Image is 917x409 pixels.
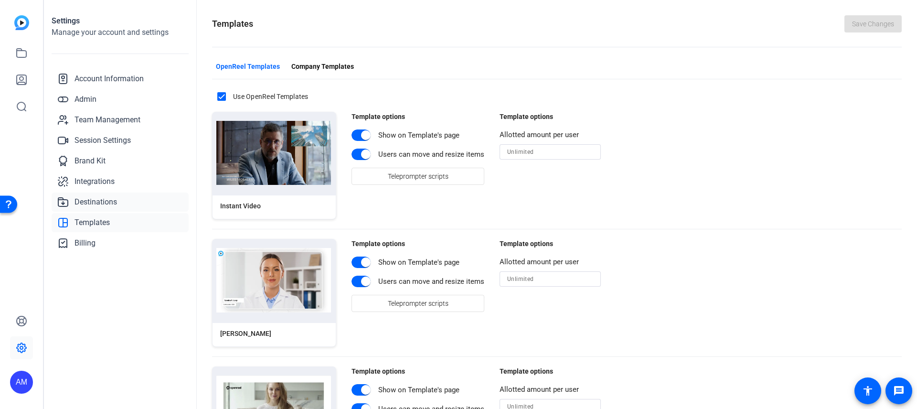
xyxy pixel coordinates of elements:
input: Unlimited [507,273,593,285]
button: Teleprompter scripts [352,295,484,312]
span: Billing [75,237,96,249]
button: OpenReel Templates [212,58,284,75]
div: Template options [352,366,484,377]
span: Brand Kit [75,155,106,167]
label: Use OpenReel Templates [231,92,309,101]
h1: Settings [52,15,189,27]
div: Template options [500,239,601,249]
img: Template image [216,248,331,312]
div: Allotted amount per user [500,129,601,140]
span: Templates [75,217,110,228]
span: Teleprompter scripts [388,294,448,312]
h1: Templates [212,17,253,31]
span: Teleprompter scripts [388,167,448,185]
div: Template options [352,112,484,122]
span: Company Templates [291,62,354,72]
button: Company Templates [288,58,358,75]
div: Template options [352,239,484,249]
a: Destinations [52,193,189,212]
img: Template image [216,121,331,185]
span: Account Information [75,73,144,85]
a: Integrations [52,172,189,191]
div: Users can move and resize items [378,149,484,160]
a: Templates [52,213,189,232]
div: Allotted amount per user [500,384,601,395]
button: Teleprompter scripts [352,168,484,185]
input: Unlimited [507,146,593,158]
div: Template options [500,112,601,122]
div: Allotted amount per user [500,257,601,268]
span: Team Management [75,114,140,126]
div: Show on Template's page [378,257,459,268]
span: OpenReel Templates [216,62,280,72]
div: Show on Template's page [378,385,459,396]
span: Session Settings [75,135,131,146]
div: AM [10,371,33,394]
a: Billing [52,234,189,253]
a: Team Management [52,110,189,129]
span: Admin [75,94,96,105]
div: Instant Video [220,201,261,211]
img: blue-gradient.svg [14,15,29,30]
mat-icon: accessibility [862,385,874,397]
div: Template options [500,366,601,377]
a: Account Information [52,69,189,88]
span: Destinations [75,196,117,208]
a: Brand Kit [52,151,189,171]
div: Users can move and resize items [378,276,484,287]
h2: Manage your account and settings [52,27,189,38]
a: Admin [52,90,189,109]
span: Integrations [75,176,115,187]
mat-icon: message [893,385,905,397]
a: Session Settings [52,131,189,150]
div: Show on Template's page [378,130,459,141]
div: [PERSON_NAME] [220,329,271,339]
